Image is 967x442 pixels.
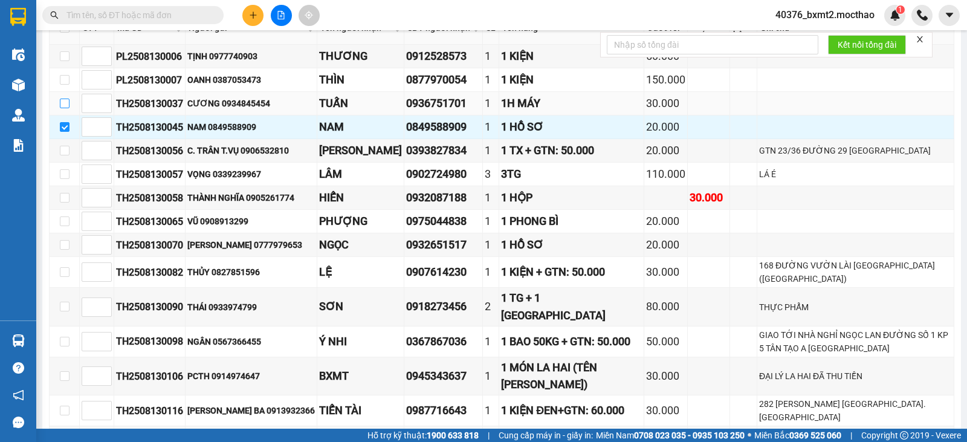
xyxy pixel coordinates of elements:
[406,298,480,315] div: 0918273456
[319,402,402,419] div: TIẾN TÀI
[114,68,186,92] td: PL2508130007
[12,109,25,122] img: warehouse-icon
[404,210,483,233] td: 0975044838
[305,11,313,19] span: aim
[116,143,183,158] div: TH2508130056
[187,238,315,252] div: [PERSON_NAME] 0777979653
[187,215,315,228] div: VŨ 0908913299
[114,186,186,210] td: TH2508130058
[319,71,402,88] div: THÌN
[66,8,209,22] input: Tìm tên, số ĐT hoặc mã đơn
[114,395,186,426] td: TH2508130116
[596,429,745,442] span: Miền Nam
[114,257,186,288] td: TH2508130082
[319,333,402,350] div: Ý NHI
[114,163,186,186] td: TH2508130057
[759,301,952,314] div: THỰC PHẨM
[187,369,315,383] div: PCTH 0914974647
[485,264,497,281] div: 1
[607,35,818,54] input: Nhập số tổng đài
[319,48,402,65] div: THƯƠNG
[319,166,402,183] div: LÂM
[114,115,186,139] td: TH2508130045
[317,395,404,426] td: TIẾN TÀI
[485,48,497,65] div: 1
[485,368,497,385] div: 1
[759,144,952,157] div: GTN 23/36 ĐƯỜNG 29 [GEOGRAPHIC_DATA]
[187,191,315,204] div: THÀNH NGHĨA 0905261774
[789,431,841,440] strong: 0369 525 060
[12,79,25,91] img: warehouse-icon
[828,35,906,54] button: Kết nối tổng đài
[319,264,402,281] div: LỆ
[319,213,402,230] div: PHƯỢNG
[646,368,685,385] div: 30.000
[406,95,480,112] div: 0936751701
[114,210,186,233] td: TH2508130065
[319,298,402,315] div: SƠN
[646,71,685,88] div: 150.000
[646,166,685,183] div: 110.000
[404,92,483,115] td: 0936751701
[404,327,483,357] td: 0367867036
[485,95,497,112] div: 1
[116,49,183,64] div: PL2508130006
[939,5,960,26] button: caret-down
[501,290,642,324] div: 1 TG + 1 [GEOGRAPHIC_DATA]
[187,335,315,348] div: NGÂN 0567366455
[187,73,315,86] div: OANH 0387053473
[317,233,404,257] td: NGỌC
[13,417,24,428] span: message
[485,119,497,135] div: 1
[317,68,404,92] td: THÌN
[116,214,183,229] div: TH2508130065
[114,288,186,327] td: TH2508130090
[485,213,497,230] div: 1
[485,189,497,206] div: 1
[242,5,264,26] button: plus
[116,167,183,182] div: TH2508130057
[249,11,257,19] span: plus
[319,368,402,385] div: BXMT
[499,429,593,442] span: Cung cấp máy in - giấy in:
[406,333,480,350] div: 0367867036
[404,115,483,139] td: 0849588909
[317,288,404,327] td: SƠN
[501,48,642,65] div: 1 KIỆN
[406,264,480,281] div: 0907614230
[187,301,315,314] div: THÁI 0933974799
[319,236,402,253] div: NGỌC
[317,357,404,396] td: BXMT
[114,139,186,163] td: TH2508130056
[406,48,480,65] div: 0912528573
[646,142,685,159] div: 20.000
[187,120,315,134] div: NAM 0849588909
[898,5,902,14] span: 1
[766,7,884,22] span: 40376_bxmt2.mocthao
[850,429,852,442] span: |
[406,213,480,230] div: 0975044838
[404,139,483,163] td: 0393827834
[317,92,404,115] td: TUẤN
[485,71,497,88] div: 1
[646,298,685,315] div: 80.000
[187,97,315,110] div: CƯƠNG 0934845454
[501,333,642,350] div: 1 BAO 50KG + GTN: 50.000
[838,38,896,51] span: Kết nối tổng đài
[501,213,642,230] div: 1 PHONG BÌ
[501,166,642,183] div: 3TG
[319,189,402,206] div: HIẾN
[10,8,26,26] img: logo-vxr
[501,359,642,394] div: 1 MÓN LA HAI (TÊN [PERSON_NAME])
[187,50,315,63] div: TỊNH 0977740903
[317,186,404,210] td: HIẾN
[404,357,483,396] td: 0945343637
[748,433,751,438] span: ⚪️
[13,362,24,374] span: question-circle
[759,397,952,424] div: 282 [PERSON_NAME] [GEOGRAPHIC_DATA]. [GEOGRAPHIC_DATA]
[319,119,402,135] div: NAM
[12,139,25,152] img: solution-icon
[367,429,479,442] span: Hỗ trợ kỹ thuật:
[501,402,642,419] div: 1 KIỆN ĐEN+GTN: 60.000
[896,5,905,14] sup: 1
